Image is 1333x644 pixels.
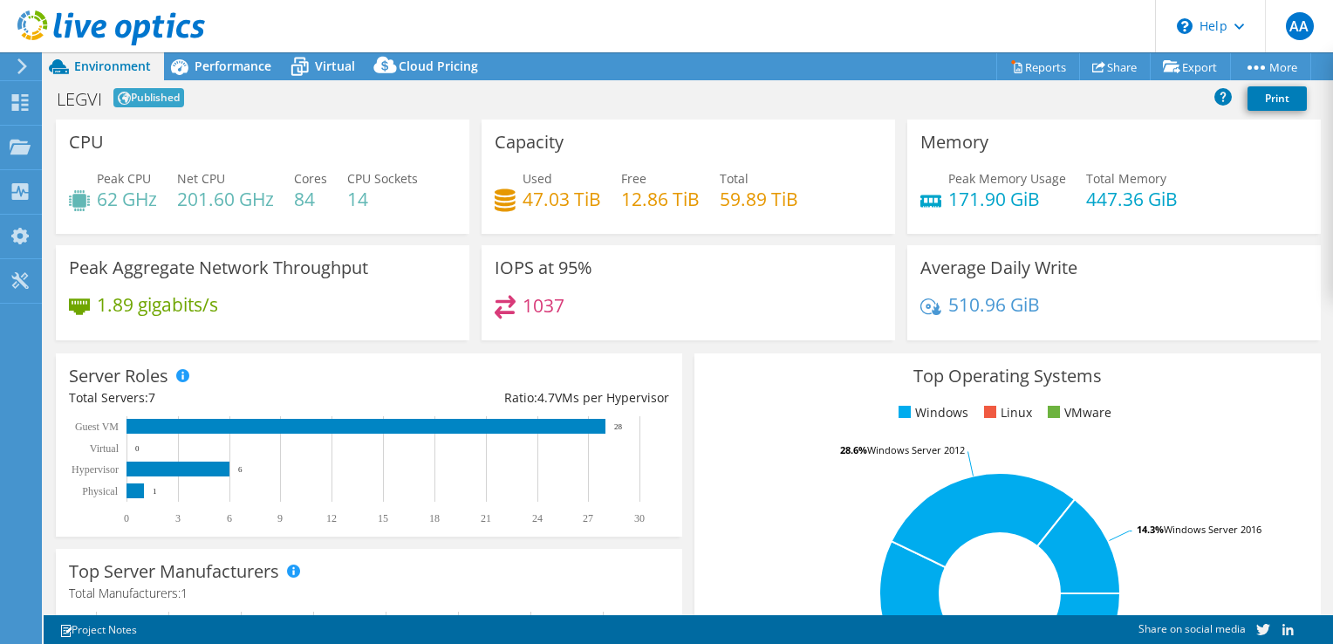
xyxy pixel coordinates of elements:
[532,512,543,524] text: 24
[840,443,867,456] tspan: 28.6%
[867,443,965,456] tspan: Windows Server 2012
[1164,523,1261,536] tspan: Windows Server 2016
[1177,18,1193,34] svg: \n
[97,295,218,314] h4: 1.89 gigabits/s
[82,485,118,497] text: Physical
[97,189,157,209] h4: 62 GHz
[1079,53,1151,80] a: Share
[238,465,243,474] text: 6
[347,170,418,187] span: CPU Sockets
[177,170,225,187] span: Net CPU
[277,512,283,524] text: 9
[1086,170,1166,187] span: Total Memory
[495,133,564,152] h3: Capacity
[1086,189,1178,209] h4: 447.36 GiB
[69,388,369,408] div: Total Servers:
[75,421,119,433] text: Guest VM
[1248,86,1307,111] a: Print
[708,367,1308,386] h3: Top Operating Systems
[1043,403,1111,422] li: VMware
[153,487,157,496] text: 1
[47,619,149,641] a: Project Notes
[948,295,1040,314] h4: 510.96 GiB
[399,58,478,74] span: Cloud Pricing
[175,512,181,524] text: 3
[1230,53,1311,80] a: More
[315,58,355,74] span: Virtual
[523,170,552,187] span: Used
[948,189,1066,209] h4: 171.90 GiB
[1138,621,1246,636] span: Share on social media
[996,53,1080,80] a: Reports
[583,512,593,524] text: 27
[177,189,274,209] h4: 201.60 GHz
[90,442,120,455] text: Virtual
[97,170,151,187] span: Peak CPU
[69,367,168,386] h3: Server Roles
[57,91,102,108] h1: LEGVI
[72,463,119,476] text: Hypervisor
[1150,53,1231,80] a: Export
[369,388,669,408] div: Ratio: VMs per Hypervisor
[1137,523,1164,536] tspan: 14.3%
[326,512,337,524] text: 12
[980,403,1032,422] li: Linux
[621,170,646,187] span: Free
[69,133,104,152] h3: CPU
[720,189,798,209] h4: 59.89 TiB
[135,444,140,453] text: 0
[634,512,645,524] text: 30
[74,58,151,74] span: Environment
[614,422,623,431] text: 28
[537,389,555,406] span: 4.7
[429,512,440,524] text: 18
[195,58,271,74] span: Performance
[113,88,184,107] span: Published
[69,584,669,603] h4: Total Manufacturers:
[347,189,418,209] h4: 14
[378,512,388,524] text: 15
[294,189,327,209] h4: 84
[720,170,749,187] span: Total
[621,189,700,209] h4: 12.86 TiB
[124,512,129,524] text: 0
[948,170,1066,187] span: Peak Memory Usage
[69,562,279,581] h3: Top Server Manufacturers
[481,512,491,524] text: 21
[523,296,564,315] h4: 1037
[920,258,1077,277] h3: Average Daily Write
[1286,12,1314,40] span: AA
[920,133,988,152] h3: Memory
[69,258,368,277] h3: Peak Aggregate Network Throughput
[148,389,155,406] span: 7
[294,170,327,187] span: Cores
[523,189,601,209] h4: 47.03 TiB
[495,258,592,277] h3: IOPS at 95%
[894,403,968,422] li: Windows
[181,585,188,601] span: 1
[227,512,232,524] text: 6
